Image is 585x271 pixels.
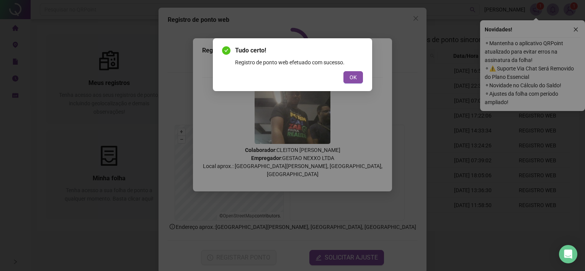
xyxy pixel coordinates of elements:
[222,46,230,55] span: check-circle
[559,245,577,263] div: Open Intercom Messenger
[235,46,363,55] span: Tudo certo!
[235,58,363,67] div: Registro de ponto web efetuado com sucesso.
[350,73,357,82] span: OK
[343,71,363,83] button: OK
